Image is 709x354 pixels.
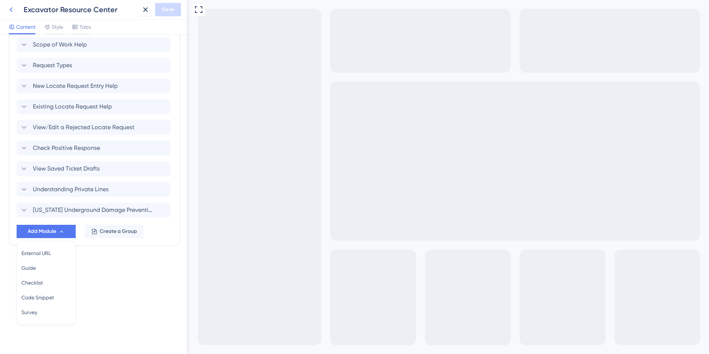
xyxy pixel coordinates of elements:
span: Save [162,5,174,14]
span: [US_STATE] Underground Damage Prevention Act [33,206,155,214]
div: Scope of Work Help [17,37,172,52]
span: Guide [21,264,36,272]
div: [US_STATE] Underground Damage Prevention Act [17,203,172,217]
button: Checklist [21,275,71,290]
span: Code Snippet [21,293,54,302]
div: Understanding Private Lines [17,182,172,197]
div: 3 [76,4,79,10]
span: Create a Group [100,227,137,236]
div: Existing Locate Request Help [17,99,172,114]
span: Add Module [28,227,56,236]
div: New Locate Request Entry Help [17,79,172,93]
span: Understanding Private Lines [33,185,109,194]
button: Create a Group [85,225,144,238]
span: Tabs [79,23,91,31]
button: External URL [21,246,71,261]
span: Check Positive Response [33,144,100,152]
span: Request Types [33,61,72,70]
span: Existing Locate Request Help [33,102,112,111]
button: Code Snippet [21,290,71,305]
span: Excavator Resources [13,2,71,11]
span: Style [52,23,63,31]
span: External URL [21,249,51,258]
span: View Saved Ticket Drafts [33,164,100,173]
div: Excavator Resource Center [24,4,136,15]
div: Request Types [17,58,172,73]
span: Survey [21,308,37,317]
div: View Saved Ticket Drafts [17,161,172,176]
button: Add Module [17,225,76,238]
button: Save [155,3,181,16]
div: View/Edit a Rejected Locate Request [17,120,172,135]
div: Check Positive Response [17,141,172,155]
button: Survey [21,305,71,320]
span: New Locate Request Entry Help [33,82,118,90]
span: Scope of Work Help [33,40,87,49]
span: View/Edit a Rejected Locate Request [33,123,134,132]
button: Guide [21,261,71,275]
span: Checklist [21,278,43,287]
span: Content [16,23,35,31]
